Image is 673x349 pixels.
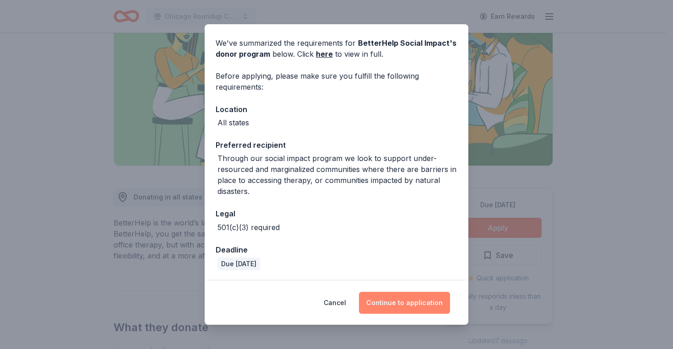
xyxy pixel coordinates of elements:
div: Before applying, please make sure you fulfill the following requirements: [216,70,457,92]
div: Location [216,103,457,115]
button: Cancel [324,292,346,314]
div: We've summarized the requirements for below. Click to view in full. [216,38,457,59]
div: All states [217,117,249,128]
div: Preferred recipient [216,139,457,151]
div: Legal [216,208,457,220]
div: Deadline [216,244,457,256]
div: Through our social impact program we look to support under-resourced and marginalized communities... [217,153,457,197]
button: Continue to application [359,292,450,314]
a: here [316,48,333,59]
div: Due [DATE] [217,258,260,270]
div: 501(c)(3) required [217,222,280,233]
